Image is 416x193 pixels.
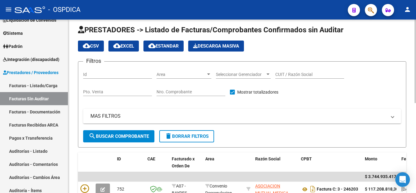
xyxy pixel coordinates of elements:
[145,152,169,179] datatable-header-cell: CAE
[203,152,244,179] datatable-header-cell: Area
[3,56,59,63] span: Integración (discapacidad)
[253,152,298,179] datatable-header-cell: Razón Social
[404,6,411,13] mat-icon: person
[188,41,244,52] app-download-masive: Descarga masiva de comprobantes (adjuntos)
[89,132,96,140] mat-icon: search
[193,43,239,49] span: Descarga Masiva
[48,3,80,16] span: - OSPDICA
[188,41,244,52] button: Descarga Masiva
[113,43,134,49] span: EXCEL
[3,43,23,50] span: Padrón
[147,156,155,161] span: CAE
[83,57,104,65] h3: Filtros
[78,26,344,34] span: PRESTADORES -> Listado de Facturas/Comprobantes Confirmados sin Auditar
[83,130,154,142] button: Buscar Comprobante
[83,42,90,49] mat-icon: cloud_download
[117,187,124,191] span: 752
[143,41,184,52] button: Estandar
[365,156,377,161] span: Monto
[148,42,156,49] mat-icon: cloud_download
[78,41,104,52] button: CSV
[159,130,214,142] button: Borrar Filtros
[255,156,280,161] span: Razón Social
[108,41,139,52] button: EXCEL
[83,109,401,123] mat-expansion-panel-header: MAS FILTROS
[83,43,99,49] span: CSV
[3,30,23,37] span: Sistema
[5,6,12,13] mat-icon: menu
[172,156,195,168] span: Facturado x Orden De
[113,42,121,49] mat-icon: cloud_download
[169,152,203,179] datatable-header-cell: Facturado x Orden De
[148,43,179,49] span: Estandar
[89,134,149,139] span: Buscar Comprobante
[3,69,58,76] span: Prestadores / Proveedores
[301,156,312,161] span: CPBT
[205,156,214,161] span: Area
[3,17,56,23] span: Liquidación de Convenios
[115,152,145,179] datatable-header-cell: ID
[401,187,414,191] span: [DATE]
[216,72,265,77] span: Seleccionar Gerenciador
[298,152,362,179] datatable-header-cell: CPBT
[365,187,398,191] strong: $ 117.208.818,30
[165,132,172,140] mat-icon: delete
[317,187,358,192] strong: Factura C: 3 - 246203
[395,172,410,187] div: Open Intercom Messenger
[362,152,399,179] datatable-header-cell: Monto
[237,88,278,96] span: Mostrar totalizadores
[157,72,206,77] span: Area
[117,156,121,161] span: ID
[90,113,386,120] mat-panel-title: MAS FILTROS
[365,174,402,179] span: $ 3.744.935.417,96
[165,134,209,139] span: Borrar Filtros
